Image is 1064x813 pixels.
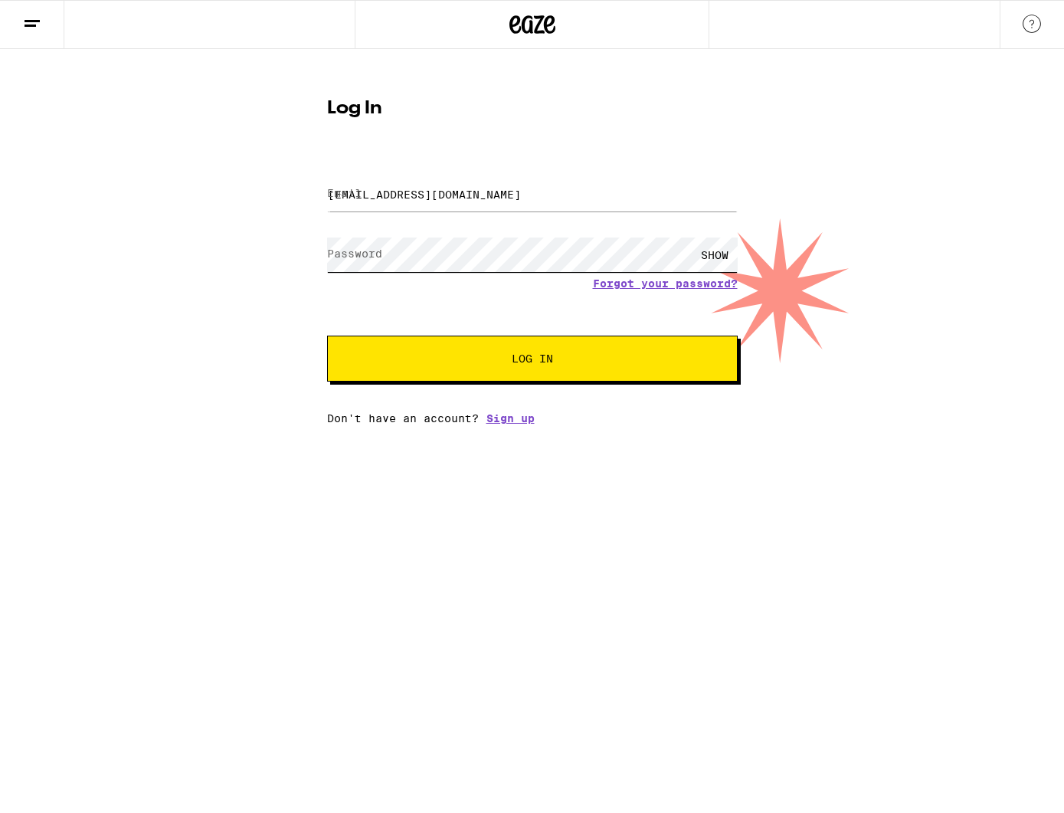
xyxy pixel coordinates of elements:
div: Don't have an account? [327,412,738,425]
input: Email [327,177,738,211]
label: Email [327,187,362,199]
span: Log In [512,353,553,364]
span: Hi. Need any help? [9,11,110,23]
a: Forgot your password? [593,277,738,290]
button: Log In [327,336,738,382]
h1: Log In [327,100,738,118]
label: Password [327,248,382,260]
a: Sign up [486,412,535,425]
div: SHOW [692,238,738,272]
